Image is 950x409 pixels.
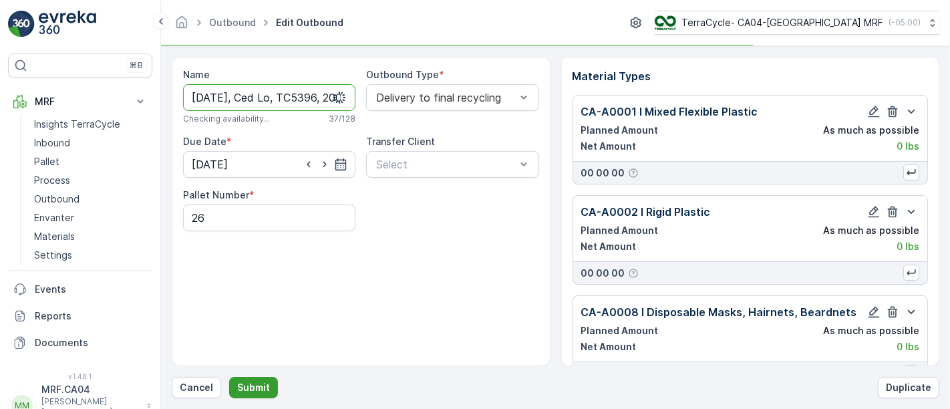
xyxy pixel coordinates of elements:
[8,88,152,115] button: MRF
[878,377,939,398] button: Duplicate
[35,336,147,350] p: Documents
[376,156,515,172] p: Select
[8,329,152,356] a: Documents
[41,383,140,396] p: MRF.CA04
[273,16,346,29] span: Edit Outbound
[581,324,659,337] p: Planned Amount
[29,227,152,246] a: Materials
[628,168,639,178] div: Help Tooltip Icon
[34,192,80,206] p: Outbound
[29,115,152,134] a: Insights TerraCycle
[183,189,249,200] label: Pallet Number
[823,324,919,337] p: As much as possible
[34,211,74,225] p: Envanter
[29,209,152,227] a: Envanter
[628,268,639,279] div: Help Tooltip Icon
[581,224,659,237] p: Planned Amount
[130,60,143,71] p: ⌘B
[897,240,919,253] p: 0 lbs
[35,95,126,108] p: MRF
[655,11,939,35] button: TerraCycle- CA04-[GEOGRAPHIC_DATA] MRF(-05:00)
[35,309,147,323] p: Reports
[581,140,637,153] p: Net Amount
[573,68,929,84] p: Material Types
[886,381,931,394] p: Duplicate
[366,69,439,80] label: Outbound Type
[581,267,625,280] p: 00 00 00
[183,151,355,178] input: dd/mm/yyyy
[35,283,147,296] p: Events
[39,11,96,37] img: logo_light-DOdMpM7g.png
[366,136,435,147] label: Transfer Client
[29,246,152,265] a: Settings
[681,16,883,29] p: TerraCycle- CA04-[GEOGRAPHIC_DATA] MRF
[34,155,59,168] p: Pallet
[897,140,919,153] p: 0 lbs
[8,372,152,380] span: v 1.48.1
[581,104,758,120] p: CA-A0001 I Mixed Flexible Plastic
[29,134,152,152] a: Inbound
[655,15,676,30] img: TC_8rdWMmT_gp9TRR3.png
[581,304,857,320] p: CA-A0008 I Disposable Masks, Hairnets, Beardnets
[823,124,919,137] p: As much as possible
[34,174,70,187] p: Process
[172,377,221,398] button: Cancel
[29,171,152,190] a: Process
[8,303,152,329] a: Reports
[581,124,659,137] p: Planned Amount
[237,381,270,394] p: Submit
[897,340,919,354] p: 0 lbs
[581,340,637,354] p: Net Amount
[209,17,256,28] a: Outbound
[29,152,152,171] a: Pallet
[34,136,70,150] p: Inbound
[34,230,75,243] p: Materials
[329,114,355,124] p: 37 / 128
[29,190,152,209] a: Outbound
[183,114,270,124] span: Checking availability...
[183,136,226,147] label: Due Date
[174,20,189,31] a: Homepage
[8,276,152,303] a: Events
[34,118,120,131] p: Insights TerraCycle
[229,377,278,398] button: Submit
[581,166,625,180] p: 00 00 00
[581,240,637,253] p: Net Amount
[180,381,213,394] p: Cancel
[823,224,919,237] p: As much as possible
[34,249,72,262] p: Settings
[581,204,711,220] p: CA-A0002 I Rigid Plastic
[183,69,210,80] label: Name
[8,11,35,37] img: logo
[889,17,921,28] p: ( -05:00 )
